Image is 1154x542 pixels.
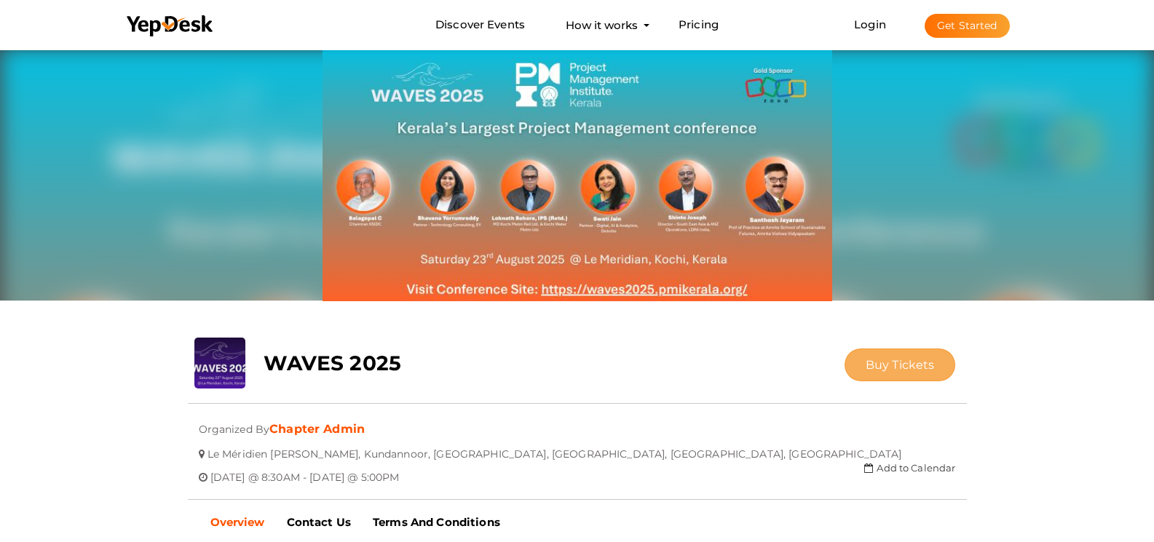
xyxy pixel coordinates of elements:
a: Add to Calendar [864,462,955,474]
span: [DATE] @ 8:30AM - [DATE] @ 5:00PM [210,460,400,484]
button: How it works [561,12,642,39]
b: WAVES 2025 [264,351,401,375]
img: Y7SBNG3Z_normal.png [323,47,832,301]
img: S4WQAGVX_small.jpeg [194,338,245,388]
button: Buy Tickets [845,348,956,381]
button: Get Started [925,14,1010,38]
b: Overview [210,515,265,529]
span: Organized By [199,412,270,436]
b: Terms And Conditions [373,515,500,529]
a: Pricing [679,12,719,39]
a: Terms And Conditions [362,504,511,541]
span: Buy Tickets [866,358,935,372]
a: Contact Us [276,504,362,541]
span: Le Méridien [PERSON_NAME], Kundannoor, [GEOGRAPHIC_DATA], [GEOGRAPHIC_DATA], [GEOGRAPHIC_DATA], [... [208,437,902,461]
a: Chapter Admin [269,422,365,436]
a: Overview [199,504,276,541]
a: Login [854,17,886,31]
b: Contact Us [287,515,351,529]
a: Discover Events [435,12,525,39]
